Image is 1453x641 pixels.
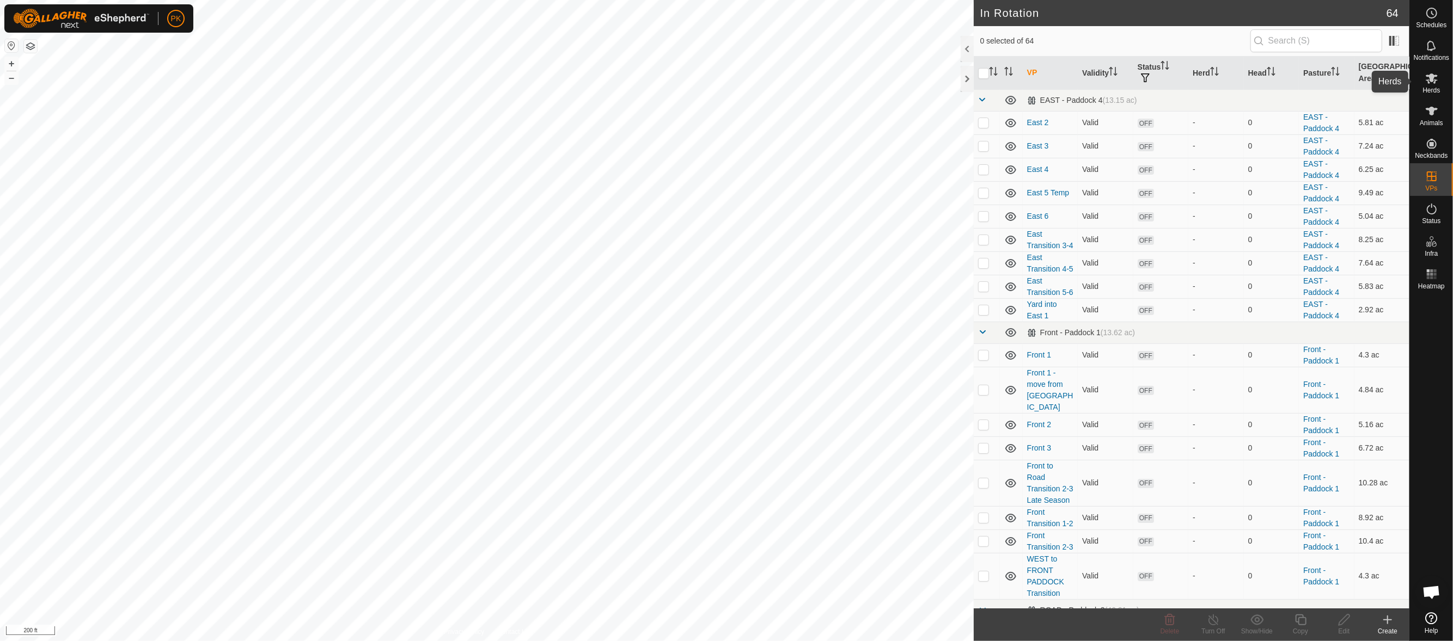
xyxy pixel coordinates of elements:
td: 4.3 ac [1354,553,1409,599]
td: 0 [1244,436,1299,460]
span: OFF [1138,282,1154,292]
td: Valid [1078,413,1133,436]
th: [GEOGRAPHIC_DATA] Area [1354,57,1409,90]
button: + [5,57,18,70]
span: OFF [1138,421,1154,430]
td: Valid [1078,181,1133,205]
span: OFF [1138,351,1154,360]
div: ROAD - Paddock 3 [1027,606,1139,615]
td: Valid [1078,506,1133,529]
td: 0 [1244,158,1299,181]
th: Pasture [1299,57,1354,90]
span: OFF [1138,259,1154,268]
td: 5.16 ac [1354,413,1409,436]
span: OFF [1138,142,1154,151]
div: - [1193,512,1239,523]
td: 0 [1244,251,1299,275]
a: East Transition 4-5 [1027,253,1073,273]
a: East 3 [1027,141,1049,150]
a: EAST - Paddock 4 [1303,113,1339,133]
td: Valid [1078,343,1133,367]
div: - [1193,384,1239,396]
a: Front - Paddock 1 [1303,380,1339,400]
p-sorticon: Activate to sort [1210,69,1219,77]
span: (13.62 ac) [1101,328,1135,337]
td: 0 [1244,181,1299,205]
td: Valid [1078,298,1133,322]
td: 10.28 ac [1354,460,1409,506]
td: 0 [1244,111,1299,134]
td: 5.04 ac [1354,205,1409,228]
td: 5.81 ac [1354,111,1409,134]
div: - [1193,257,1239,269]
a: East 6 [1027,212,1049,220]
div: - [1193,187,1239,199]
div: - [1193,535,1239,547]
td: 8.25 ac [1354,228,1409,251]
span: Delete [1161,627,1180,635]
div: Copy [1279,626,1322,636]
div: Create [1366,626,1409,636]
td: 0 [1244,367,1299,413]
span: VPs [1425,185,1437,192]
a: EAST - Paddock 4 [1303,136,1339,156]
a: Front - Paddock 1 [1303,415,1339,435]
span: (46.21 ac) [1105,606,1139,614]
a: Front 1 - move from [GEOGRAPHIC_DATA] [1027,368,1073,411]
span: OFF [1138,386,1154,395]
td: 0 [1244,298,1299,322]
div: Show/Hide [1235,626,1279,636]
h2: In Rotation [980,7,1387,20]
span: Status [1422,218,1440,224]
a: East 2 [1027,118,1049,127]
span: OFF [1138,444,1154,453]
td: 6.72 ac [1354,436,1409,460]
td: Valid [1078,158,1133,181]
td: Valid [1078,205,1133,228]
span: Schedules [1416,22,1446,28]
span: OFF [1138,236,1154,245]
div: - [1193,442,1239,454]
span: 64 [1387,5,1399,21]
div: Open chat [1415,576,1448,608]
td: 7.64 ac [1354,251,1409,275]
a: East Transition 5-6 [1027,276,1073,297]
p-sorticon: Activate to sort [1376,74,1384,83]
td: Valid [1078,275,1133,298]
div: - [1193,419,1239,430]
a: Front - Paddock 1 [1303,438,1339,458]
p-sorticon: Activate to sort [1331,69,1340,77]
p-sorticon: Activate to sort [1161,63,1169,71]
td: 0 [1244,275,1299,298]
a: EAST - Paddock 4 [1303,230,1339,250]
td: 2.92 ac [1354,298,1409,322]
a: Front - Paddock 1 [1303,531,1339,551]
p-sorticon: Activate to sort [1004,69,1013,77]
a: East Transition 3-4 [1027,230,1073,250]
div: - [1193,281,1239,292]
span: Help [1425,627,1438,634]
td: Valid [1078,460,1133,506]
a: EAST - Paddock 4 [1303,183,1339,203]
a: Front Transition 2-3 [1027,531,1073,551]
div: - [1193,304,1239,316]
a: WEST to FRONT PADDOCK Transition [1027,554,1064,597]
a: Contact Us [497,627,529,637]
span: OFF [1138,479,1154,488]
td: Valid [1078,367,1133,413]
td: 0 [1244,413,1299,436]
a: Yard into East 1 [1027,300,1057,320]
td: Valid [1078,134,1133,158]
a: Front Transition 1-2 [1027,508,1073,528]
a: Front 1 [1027,350,1051,359]
div: - [1193,234,1239,245]
td: 6.25 ac [1354,158,1409,181]
td: 0 [1244,553,1299,599]
span: OFF [1138,212,1154,221]
div: EAST - Paddock 4 [1027,96,1137,105]
a: Front - Paddock 1 [1303,508,1339,528]
th: Validity [1078,57,1133,90]
span: OFF [1138,189,1154,198]
input: Search (S) [1250,29,1382,52]
td: 9.49 ac [1354,181,1409,205]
